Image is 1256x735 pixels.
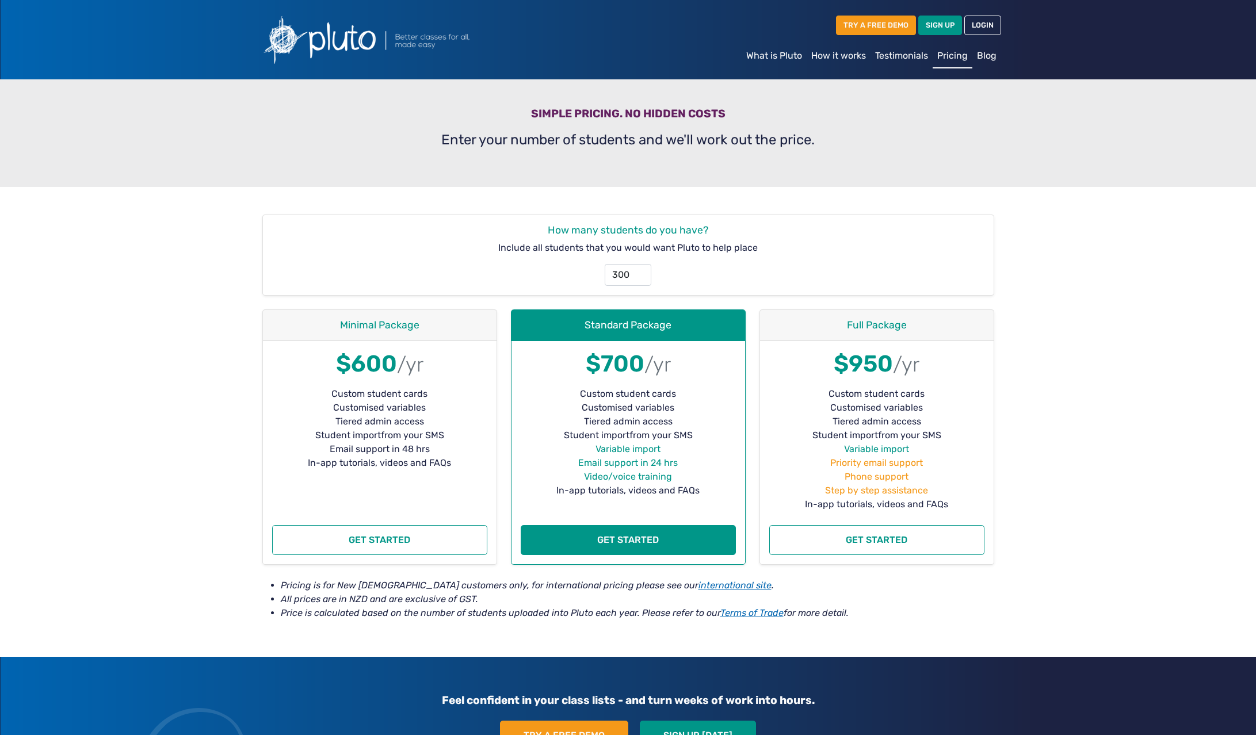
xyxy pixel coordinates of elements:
h4: Full Package [769,319,984,331]
a: Testimonials [871,44,933,67]
li: In-app tutorials, videos and FAQs [769,497,984,511]
small: /yr [644,353,671,377]
li: Customised variables [272,401,487,415]
li: Custom student cards [769,387,984,401]
p: Enter your number of students and we'll work out the price. [262,129,994,150]
a: SIGN UP [918,16,962,35]
h1: $950 [769,350,984,378]
small: /yr [893,353,919,377]
img: Pluto logo with the text Better classes for all, made easy [255,9,532,70]
li: Video/voice training [521,470,736,484]
a: international site [698,580,772,591]
li: Custom student cards [272,387,487,401]
li: Tiered admin access [769,415,984,428]
li: Email support in 24 hrs [521,456,736,470]
button: Get started [769,525,984,555]
span: from your SMS [381,428,444,442]
li: Student import [521,428,736,442]
span: from your SMS [629,428,693,442]
li: Variable import [769,442,984,456]
a: Blog [972,44,1001,67]
li: Price is calculated based on the number of students uploaded into Pluto each year. Please refer t... [281,606,994,620]
a: How it works [807,44,871,67]
li: In-app tutorials, videos and FAQs [521,484,736,497]
li: Step by step assistance [769,484,984,497]
a: What is Pluto [742,44,807,67]
li: Student import [272,428,487,442]
li: Pricing is for New [DEMOGRAPHIC_DATA] customers only, for international pricing please see our . [281,579,994,592]
h1: $600 [272,350,487,378]
a: Terms of Trade [720,607,784,618]
h4: Standard Package [521,319,736,331]
button: Get started [272,525,487,555]
h3: Simple pricing. No hidden costs [262,107,994,125]
li: Customised variables [521,401,736,415]
li: Tiered admin access [272,415,487,428]
h3: Feel confident in your class lists - and turn weeks of work into hours. [262,684,994,716]
li: All prices are in NZD and are exclusive of GST. [281,592,994,606]
a: Pricing [933,44,972,68]
li: Email support in 48 hrs [272,442,487,456]
a: LOGIN [964,16,1001,35]
small: /yr [397,353,423,377]
li: Custom student cards [521,387,736,401]
li: Customised variables [769,401,984,415]
a: TRY A FREE DEMO [836,16,916,35]
li: Phone support [769,470,984,484]
li: Tiered admin access [521,415,736,428]
h4: Minimal Package [272,319,487,331]
li: Variable import [521,442,736,456]
li: In-app tutorials, videos and FAQs [272,456,487,470]
button: Get started [521,525,736,555]
div: Include all students that you would want Pluto to help place [263,215,994,295]
h1: $700 [521,350,736,378]
span: from your SMS [878,428,941,442]
li: Student import [769,428,984,442]
h4: How many students do you have? [272,224,984,236]
li: Priority email support [769,456,984,470]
